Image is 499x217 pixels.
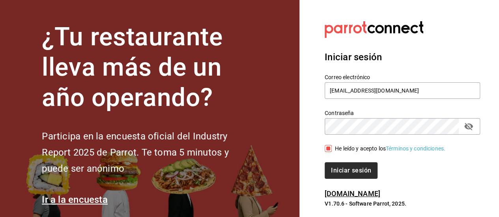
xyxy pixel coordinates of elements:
[325,162,378,179] button: Iniciar sesión
[42,194,108,205] a: Ir a la encuesta
[335,145,386,152] font: He leído y acepto los
[325,189,380,198] a: [DOMAIN_NAME]
[325,200,406,207] font: V1.70.6 - Software Parrot, 2025.
[331,167,371,174] font: Iniciar sesión
[325,52,382,63] font: Iniciar sesión
[325,110,354,116] font: Contraseña
[42,22,222,112] font: ¿Tu restaurante lleva más de un año operando?
[325,82,480,99] input: Ingresa tu correo electrónico
[42,131,228,174] font: Participa en la encuesta oficial del Industry Report 2025 de Parrot. Te toma 5 minutos y puede se...
[386,145,445,152] a: Términos y condiciones.
[462,120,475,133] button: campo de contraseña
[325,74,370,80] font: Correo electrónico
